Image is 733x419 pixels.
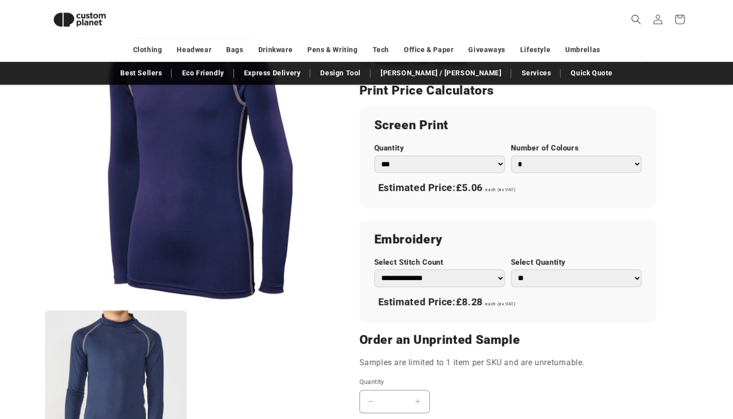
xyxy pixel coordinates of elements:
a: Quick Quote [566,64,618,82]
p: Samples are limited to 1 item per SKU and are unreturnable. [359,356,656,370]
a: Umbrellas [565,41,600,58]
summary: Search [625,8,647,30]
div: Estimated Price: [374,178,641,198]
a: Lifestyle [520,41,550,58]
a: Express Delivery [239,64,306,82]
label: Number of Colours [511,143,641,153]
span: each (ex VAT) [485,187,515,192]
iframe: Chat Widget [568,312,733,419]
a: Design Tool [315,64,366,82]
a: Best Sellers [115,64,167,82]
a: Office & Paper [404,41,453,58]
label: Quantity [359,377,577,387]
a: Pens & Writing [307,41,357,58]
a: Eco Friendly [177,64,229,82]
label: Quantity [374,143,505,153]
h2: Embroidery [374,232,641,247]
a: Bags [226,41,243,58]
a: Drinkware [258,41,293,58]
label: Select Quantity [511,258,641,267]
h2: Print Price Calculators [359,83,656,98]
h2: Order an Unprinted Sample [359,332,656,348]
img: Custom Planet [45,4,114,35]
span: each (ex VAT) [485,301,515,306]
a: Headwear [177,41,211,58]
a: Services [516,64,556,82]
label: Select Stitch Count [374,258,505,267]
span: £8.28 [456,296,483,308]
span: £5.06 [456,182,483,193]
a: [PERSON_NAME] / [PERSON_NAME] [376,64,506,82]
a: Tech [372,41,389,58]
a: Giveaways [468,41,505,58]
div: Estimated Price: [374,292,641,313]
a: Clothing [133,41,162,58]
h2: Screen Print [374,117,641,133]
